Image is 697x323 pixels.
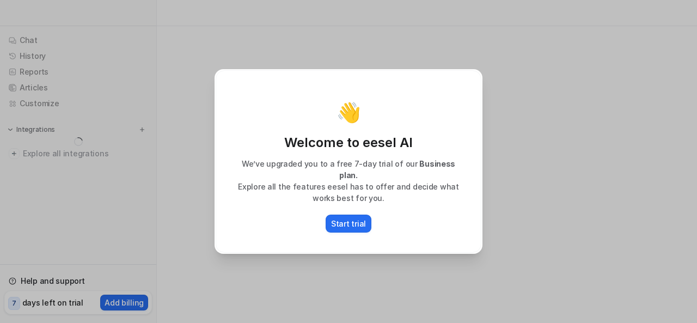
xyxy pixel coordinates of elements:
p: Start trial [331,218,366,229]
button: Start trial [326,215,371,233]
p: 👋 [337,101,361,123]
p: We’ve upgraded you to a free 7-day trial of our [227,158,470,181]
p: Welcome to eesel AI [227,134,470,151]
p: Explore all the features eesel has to offer and decide what works best for you. [227,181,470,204]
